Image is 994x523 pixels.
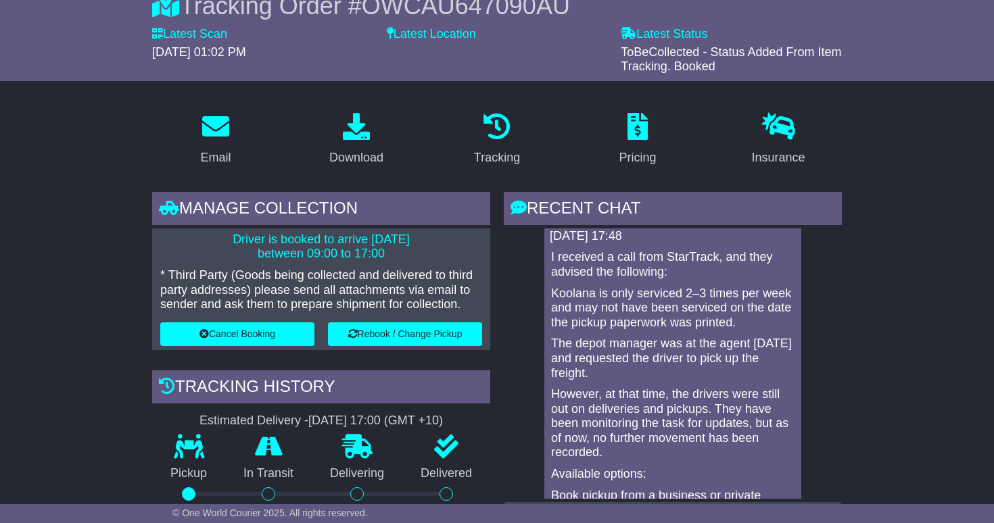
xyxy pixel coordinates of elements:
p: Delivering [312,466,402,481]
span: [DATE] 01:02 PM [152,45,246,59]
p: Book pickup from a business or private address. [551,489,795,518]
p: * Third Party (Goods being collected and delivered to third party addresses) please send all atta... [160,268,482,312]
a: Pricing [610,108,665,172]
div: Tracking [474,149,520,167]
div: [DATE] 17:48 [550,229,796,244]
span: ToBeCollected - Status Added From Item Tracking. Booked [621,45,841,74]
button: Rebook / Change Pickup [328,322,482,346]
label: Latest Scan [152,27,227,42]
a: Download [321,108,392,172]
div: Pricing [619,149,656,167]
div: Download [329,149,383,167]
button: Cancel Booking [160,322,314,346]
a: Tracking [465,108,529,172]
p: Koolana is only serviced 2–3 times per week and may not have been serviced on the date the pickup... [551,287,795,330]
div: Manage collection [152,192,490,228]
p: In Transit [225,466,312,481]
a: Email [191,108,239,172]
p: Driver is booked to arrive [DATE] between 09:00 to 17:00 [160,232,482,261]
div: Estimated Delivery - [152,414,490,428]
div: Email [200,149,231,167]
p: Delivered [402,466,490,481]
p: Pickup [152,466,225,481]
div: [DATE] 17:00 (GMT +10) [308,414,443,428]
p: I received a call from StarTrack, and they advised the following: [551,250,795,279]
p: However, at that time, the drivers were still out on deliveries and pickups. They have been monit... [551,387,795,460]
label: Latest Status [621,27,707,42]
label: Latest Location [387,27,476,42]
a: Insurance [742,108,813,172]
div: RECENT CHAT [504,192,842,228]
div: Tracking history [152,370,490,407]
div: Insurance [751,149,805,167]
p: The depot manager was at the agent [DATE] and requested the driver to pick up the freight. [551,337,795,380]
span: © One World Courier 2025. All rights reserved. [172,507,368,518]
p: Available options: [551,467,795,482]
